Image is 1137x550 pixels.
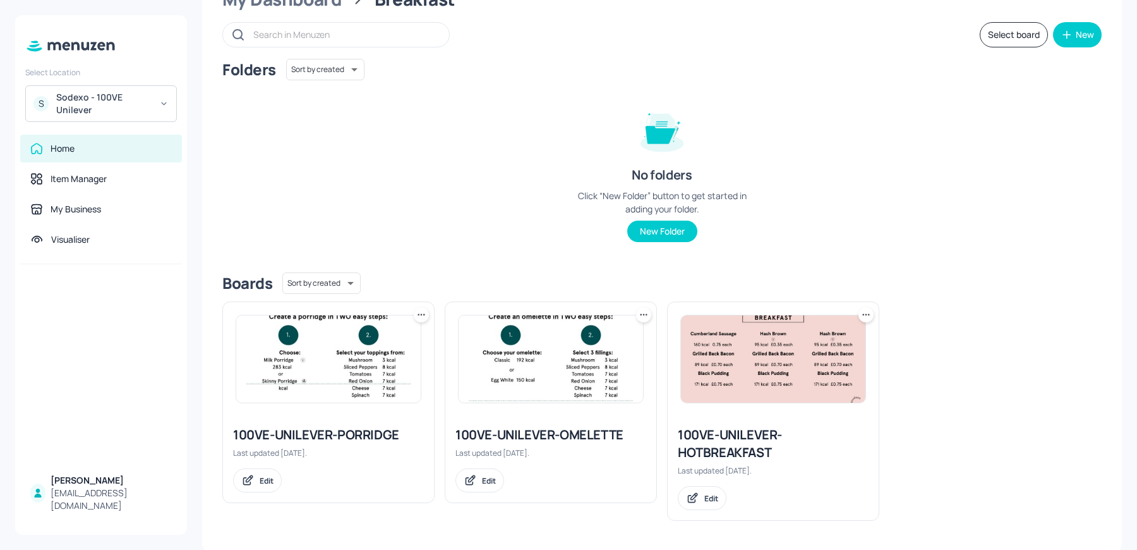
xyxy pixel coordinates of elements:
div: [EMAIL_ADDRESS][DOMAIN_NAME] [51,487,172,512]
div: Folders [222,59,276,80]
div: Sodexo - 100VE Unilever [56,91,152,116]
div: Edit [260,475,274,486]
div: Select Location [25,67,177,78]
div: [PERSON_NAME] [51,474,172,487]
input: Search in Menuzen [253,25,436,44]
img: 2025-08-31-1756634092218olh890250if.jpeg [236,315,421,403]
div: Home [51,142,75,155]
button: New [1053,22,1102,47]
div: Sort by created [282,271,361,296]
img: 2025-08-31-1756633111114t2v3xa7r8v.jpeg [681,315,865,403]
div: 100VE-UNILEVER-OMELETTE [455,426,646,444]
img: folder-empty [630,98,694,161]
button: New Folder [627,221,697,242]
div: S [33,96,49,111]
div: Click “New Folder” button to get started in adding your folder. [567,189,757,216]
div: Last updated [DATE]. [233,448,424,458]
div: 100VE-UNILEVER-HOTBREAKFAST [678,426,869,461]
div: Boards [222,273,272,293]
button: Select board [980,22,1048,47]
div: Edit [482,475,496,486]
div: My Business [51,203,101,216]
div: 100VE-UNILEVER-PORRIDGE [233,426,424,444]
img: 2025-08-31-1756633848799y3e56lu4yeb.jpeg [459,315,643,403]
div: Last updated [DATE]. [455,448,646,458]
div: No folders [632,166,692,184]
div: Last updated [DATE]. [678,465,869,476]
div: Sort by created [286,57,364,82]
div: Edit [704,493,718,504]
div: Visualiser [51,233,90,246]
div: New [1076,30,1094,39]
div: Item Manager [51,173,107,185]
